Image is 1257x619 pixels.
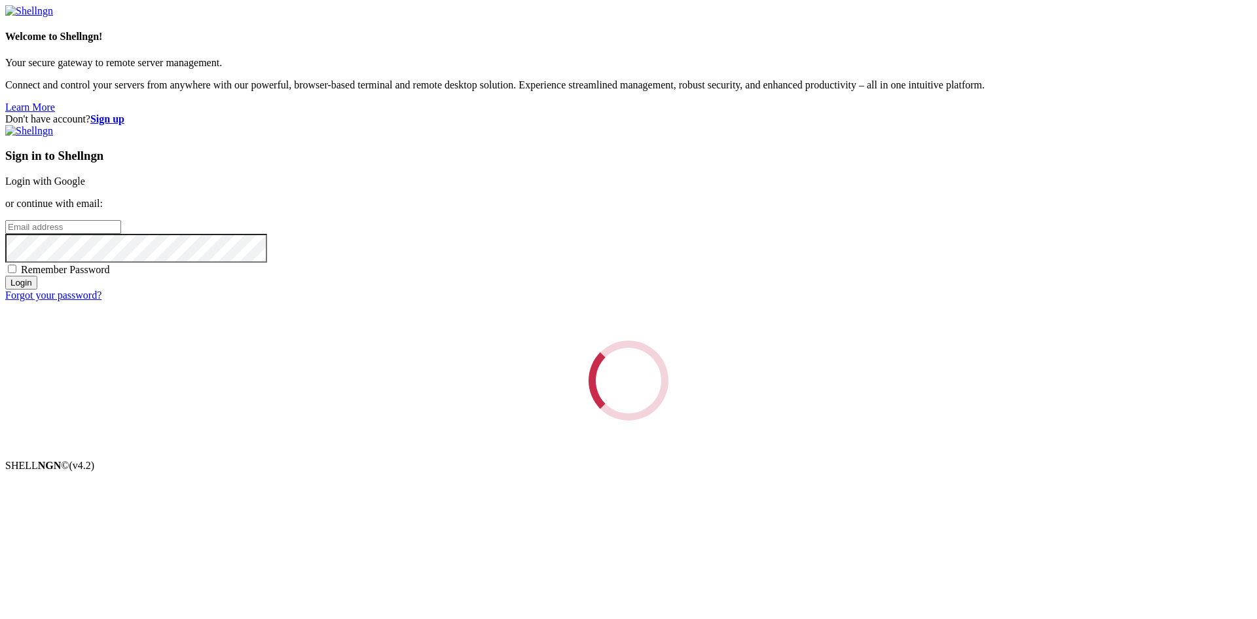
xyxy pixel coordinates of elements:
div: Loading... [589,341,668,421]
a: Login with Google [5,176,85,187]
b: NGN [38,460,62,471]
a: Sign up [90,113,124,124]
img: Shellngn [5,5,53,17]
a: Learn More [5,102,55,113]
input: Email address [5,220,121,234]
img: Shellngn [5,125,53,137]
span: SHELL © [5,460,94,471]
div: Don't have account? [5,113,1252,125]
input: Login [5,276,37,290]
p: Connect and control your servers from anywhere with our powerful, browser-based terminal and remo... [5,79,1252,91]
input: Remember Password [8,265,16,273]
h4: Welcome to Shellngn! [5,31,1252,43]
p: Your secure gateway to remote server management. [5,57,1252,69]
h3: Sign in to Shellngn [5,149,1252,163]
span: Remember Password [21,264,110,275]
p: or continue with email: [5,198,1252,210]
a: Forgot your password? [5,290,101,301]
span: 4.2.0 [69,460,95,471]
